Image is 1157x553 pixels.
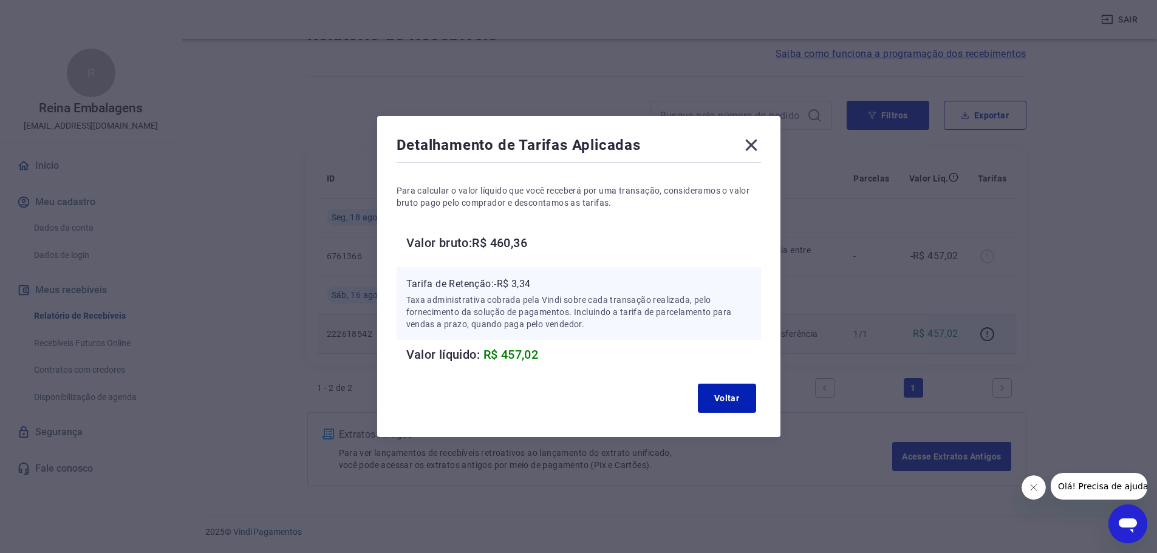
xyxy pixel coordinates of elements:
span: R$ 457,02 [483,347,539,362]
h6: Valor bruto: R$ 460,36 [406,233,761,253]
span: Olá! Precisa de ajuda? [7,8,102,18]
p: Para calcular o valor líquido que você receberá por uma transação, consideramos o valor bruto pag... [397,185,761,209]
p: Tarifa de Retenção: -R$ 3,34 [406,277,751,291]
button: Voltar [698,384,756,413]
iframe: Botão para abrir a janela de mensagens [1108,504,1147,543]
iframe: Fechar mensagem [1022,475,1046,500]
div: Detalhamento de Tarifas Aplicadas [397,135,761,160]
p: Taxa administrativa cobrada pela Vindi sobre cada transação realizada, pelo fornecimento da soluç... [406,294,751,330]
h6: Valor líquido: [406,345,761,364]
iframe: Mensagem da empresa [1051,473,1147,500]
